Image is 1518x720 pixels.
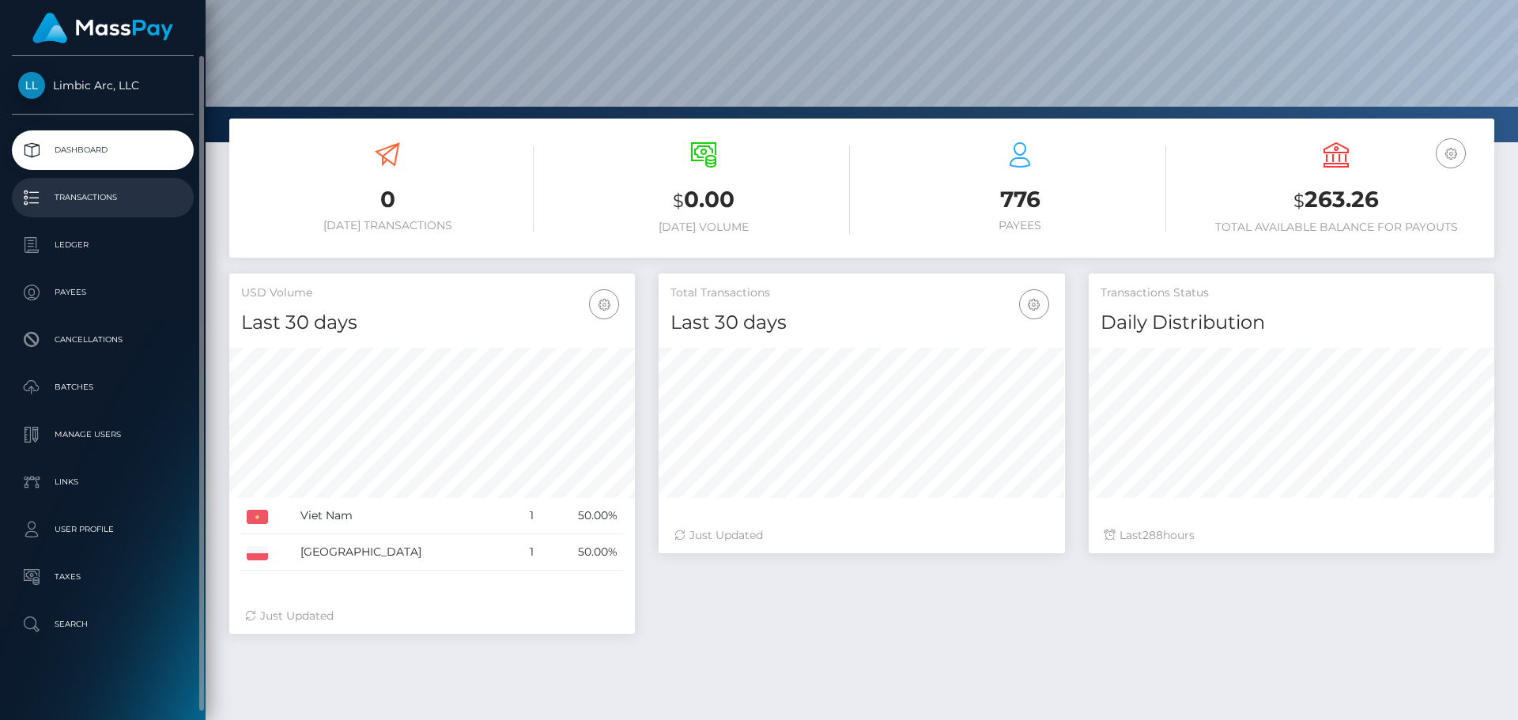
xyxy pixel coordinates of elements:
a: Transactions [12,178,194,217]
p: Manage Users [18,423,187,447]
span: 288 [1142,528,1163,542]
h5: Transactions Status [1101,285,1482,301]
img: MassPay Logo [32,13,173,43]
a: Ledger [12,225,194,265]
a: Cancellations [12,320,194,360]
img: VN.png [247,510,268,524]
h6: [DATE] Transactions [241,219,534,232]
h4: Last 30 days [670,309,1052,337]
small: $ [1293,190,1305,212]
small: $ [673,190,684,212]
h5: Total Transactions [670,285,1052,301]
div: Just Updated [674,527,1048,544]
a: Search [12,605,194,644]
div: Just Updated [245,608,619,624]
p: Search [18,613,187,636]
span: Limbic Arc, LLC [12,78,194,92]
p: Cancellations [18,328,187,352]
p: Links [18,470,187,494]
td: 1 [514,498,539,534]
h6: [DATE] Volume [557,221,850,234]
p: Payees [18,281,187,304]
p: Taxes [18,565,187,589]
td: 50.00% [539,498,623,534]
td: Viet Nam [295,498,514,534]
td: 1 [514,534,539,571]
div: Last hours [1105,527,1478,544]
p: Batches [18,375,187,399]
a: Manage Users [12,415,194,454]
a: Dashboard [12,130,194,170]
h5: USD Volume [241,285,623,301]
h3: 0 [241,184,534,215]
p: Dashboard [18,138,187,162]
img: Limbic Arc, LLC [18,72,45,99]
td: 50.00% [539,534,623,571]
a: User Profile [12,510,194,549]
h3: 0.00 [557,184,850,217]
h4: Daily Distribution [1101,309,1482,337]
h6: Total Available Balance for Payouts [1190,221,1482,234]
h3: 263.26 [1190,184,1482,217]
img: PL.png [247,546,268,560]
a: Taxes [12,557,194,597]
h3: 776 [874,184,1166,215]
a: Payees [12,273,194,312]
a: Batches [12,368,194,407]
p: User Profile [18,518,187,541]
p: Transactions [18,186,187,209]
a: Links [12,462,194,502]
p: Ledger [18,233,187,257]
h4: Last 30 days [241,309,623,337]
td: [GEOGRAPHIC_DATA] [295,534,514,571]
h6: Payees [874,219,1166,232]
